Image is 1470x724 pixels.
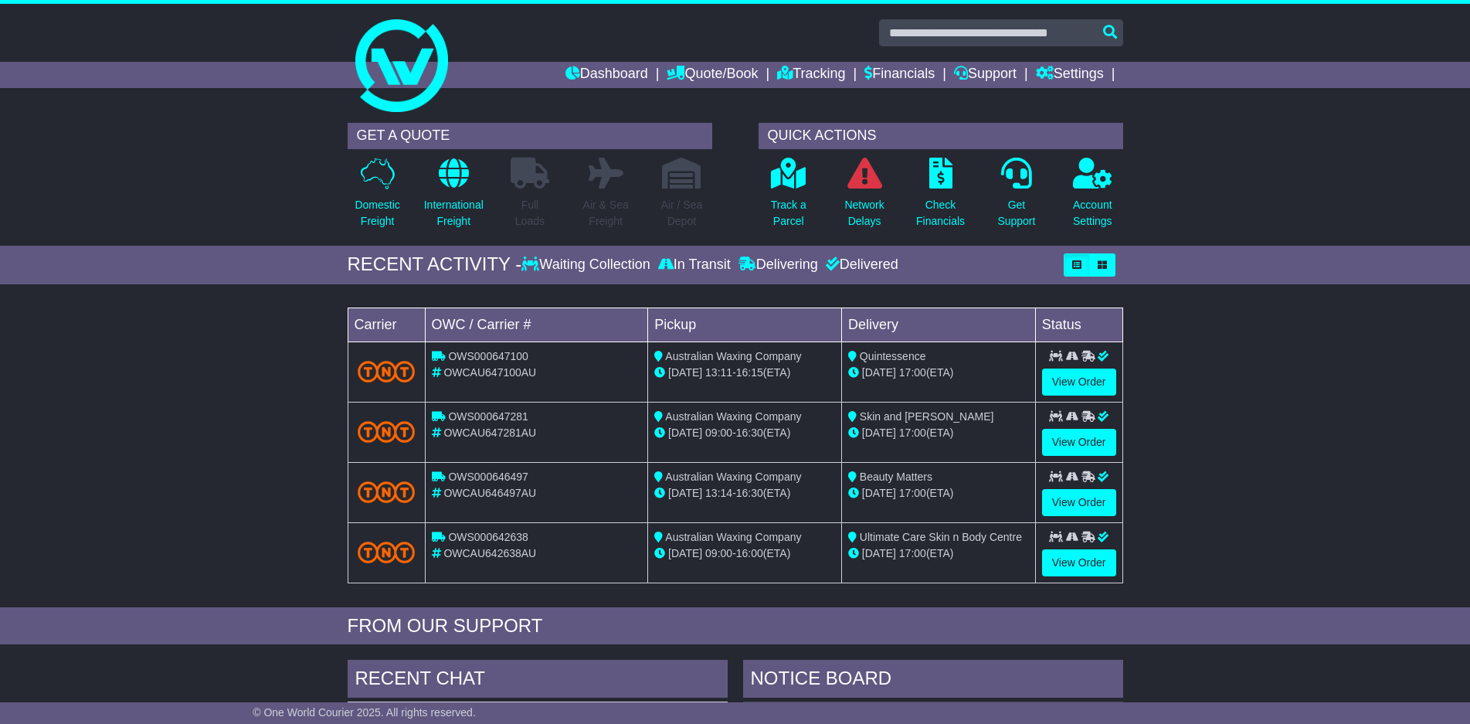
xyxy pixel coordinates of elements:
[915,157,966,238] a: CheckFinancials
[668,547,702,559] span: [DATE]
[759,123,1123,149] div: QUICK ACTIONS
[705,547,732,559] span: 09:00
[736,366,763,379] span: 16:15
[841,308,1035,342] td: Delivery
[860,471,932,483] span: Beauty Matters
[1073,197,1112,229] p: Account Settings
[1042,369,1116,396] a: View Order
[860,531,1022,543] span: Ultimate Care Skin n Body Centre
[253,706,476,719] span: © One World Courier 2025. All rights reserved.
[771,197,806,229] p: Track a Parcel
[770,157,807,238] a: Track aParcel
[668,487,702,499] span: [DATE]
[648,308,842,342] td: Pickup
[348,123,712,149] div: GET A QUOTE
[899,547,926,559] span: 17:00
[844,157,884,238] a: NetworkDelays
[358,542,416,563] img: TNT_Domestic.png
[860,350,926,362] span: Quintessence
[848,485,1029,501] div: (ETA)
[899,366,926,379] span: 17:00
[743,660,1123,702] div: NOTICE BOARD
[358,361,416,382] img: TNT_Domestic.png
[443,487,536,499] span: OWCAU646497AU
[348,660,728,702] div: RECENT CHAT
[665,410,801,423] span: Australian Waxing Company
[777,62,845,88] a: Tracking
[665,471,801,483] span: Australian Waxing Company
[899,487,926,499] span: 17:00
[735,257,822,274] div: Delivering
[424,197,484,229] p: International Freight
[848,425,1029,441] div: (ETA)
[654,485,835,501] div: - (ETA)
[423,157,484,238] a: InternationalFreight
[448,410,528,423] span: OWS000647281
[443,547,536,559] span: OWCAU642638AU
[565,62,648,88] a: Dashboard
[583,197,629,229] p: Air & Sea Freight
[448,531,528,543] span: OWS000642638
[1042,489,1116,516] a: View Order
[860,410,994,423] span: Skin and [PERSON_NAME]
[736,487,763,499] span: 16:30
[661,197,703,229] p: Air / Sea Depot
[443,366,536,379] span: OWCAU647100AU
[736,547,763,559] span: 16:00
[705,427,732,439] span: 09:00
[448,471,528,483] span: OWS000646497
[736,427,763,439] span: 16:30
[1042,429,1116,456] a: View Order
[997,197,1035,229] p: Get Support
[348,253,522,276] div: RECENT ACTIVITY -
[348,308,425,342] td: Carrier
[667,62,758,88] a: Quote/Book
[916,197,965,229] p: Check Financials
[1036,62,1104,88] a: Settings
[862,547,896,559] span: [DATE]
[654,365,835,381] div: - (ETA)
[822,257,898,274] div: Delivered
[354,157,400,238] a: DomesticFreight
[848,365,1029,381] div: (ETA)
[1035,308,1122,342] td: Status
[358,421,416,442] img: TNT_Domestic.png
[348,615,1123,637] div: FROM OUR SUPPORT
[665,350,801,362] span: Australian Waxing Company
[862,427,896,439] span: [DATE]
[448,350,528,362] span: OWS000647100
[862,487,896,499] span: [DATE]
[654,546,835,562] div: - (ETA)
[844,197,884,229] p: Network Delays
[668,427,702,439] span: [DATE]
[654,257,735,274] div: In Transit
[358,481,416,502] img: TNT_Domestic.png
[654,425,835,441] div: - (ETA)
[954,62,1017,88] a: Support
[705,366,732,379] span: 13:11
[864,62,935,88] a: Financials
[705,487,732,499] span: 13:14
[899,427,926,439] span: 17:00
[1072,157,1113,238] a: AccountSettings
[425,308,648,342] td: OWC / Carrier #
[521,257,654,274] div: Waiting Collection
[355,197,399,229] p: Domestic Freight
[665,531,801,543] span: Australian Waxing Company
[1042,549,1116,576] a: View Order
[443,427,536,439] span: OWCAU647281AU
[668,366,702,379] span: [DATE]
[511,197,549,229] p: Full Loads
[848,546,1029,562] div: (ETA)
[996,157,1036,238] a: GetSupport
[862,366,896,379] span: [DATE]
